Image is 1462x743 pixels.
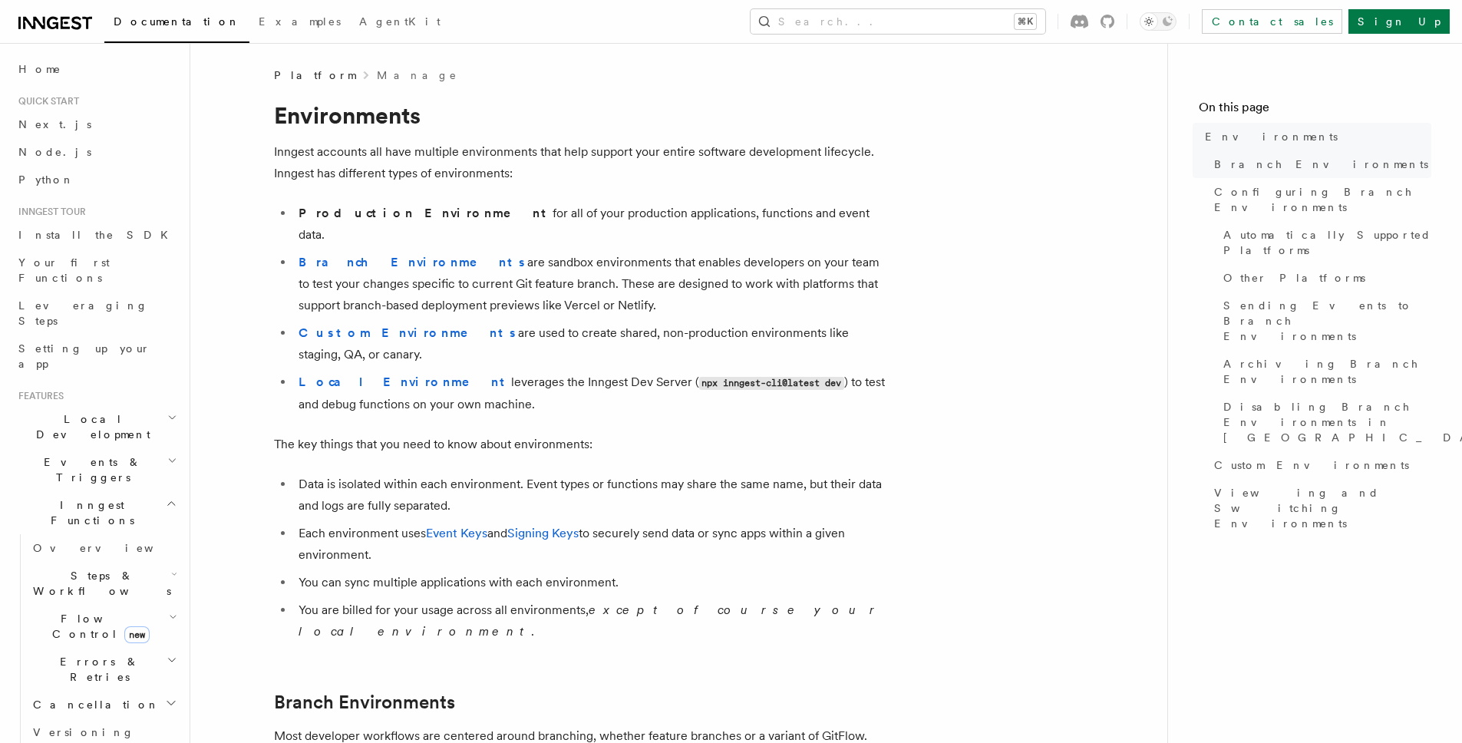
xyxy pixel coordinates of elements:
[27,691,180,718] button: Cancellation
[1205,129,1338,144] span: Environments
[274,68,355,83] span: Platform
[1208,150,1431,178] a: Branch Environments
[104,5,249,43] a: Documentation
[1217,350,1431,393] a: Archiving Branch Environments
[1348,9,1450,34] a: Sign Up
[12,335,180,378] a: Setting up your app
[1223,270,1365,286] span: Other Platforms
[27,534,180,562] a: Overview
[12,390,64,402] span: Features
[1223,356,1431,387] span: Archiving Branch Environments
[12,448,180,491] button: Events & Triggers
[377,68,458,83] a: Manage
[274,692,455,713] a: Branch Environments
[12,411,167,442] span: Local Development
[1217,221,1431,264] a: Automatically Supported Platforms
[12,497,166,528] span: Inngest Functions
[299,603,881,639] em: except of course your local environment
[18,118,91,130] span: Next.js
[18,299,148,327] span: Leveraging Steps
[33,726,134,738] span: Versioning
[12,206,86,218] span: Inngest tour
[294,322,888,365] li: are used to create shared, non-production environments like staging, QA, or canary.
[299,255,527,269] a: Branch Environments
[299,375,511,389] a: Local Environment
[27,611,169,642] span: Flow Control
[1217,393,1431,451] a: Disabling Branch Environments in [GEOGRAPHIC_DATA]
[751,9,1045,34] button: Search...⌘K
[426,526,487,540] a: Event Keys
[27,648,180,691] button: Errors & Retries
[1214,485,1431,531] span: Viewing and Switching Environments
[27,568,171,599] span: Steps & Workflows
[27,562,180,605] button: Steps & Workflows
[18,229,177,241] span: Install the SDK
[27,605,180,648] button: Flow Controlnew
[18,256,110,284] span: Your first Functions
[1202,9,1342,34] a: Contact sales
[124,626,150,643] span: new
[1208,451,1431,479] a: Custom Environments
[33,542,191,554] span: Overview
[1214,157,1428,172] span: Branch Environments
[1214,457,1409,473] span: Custom Environments
[12,249,180,292] a: Your first Functions
[1217,264,1431,292] a: Other Platforms
[1223,227,1431,258] span: Automatically Supported Platforms
[294,599,888,642] li: You are billed for your usage across all environments, .
[114,15,240,28] span: Documentation
[294,474,888,517] li: Data is isolated within each environment. Event types or functions may share the same name, but t...
[27,697,160,712] span: Cancellation
[27,654,167,685] span: Errors & Retries
[699,377,844,390] code: npx inngest-cli@latest dev
[294,572,888,593] li: You can sync multiple applications with each environment.
[1208,178,1431,221] a: Configuring Branch Environments
[359,15,441,28] span: AgentKit
[259,15,341,28] span: Examples
[12,221,180,249] a: Install the SDK
[12,138,180,166] a: Node.js
[12,55,180,83] a: Home
[299,206,553,220] strong: Production Environment
[12,95,79,107] span: Quick start
[1223,298,1431,344] span: Sending Events to Branch Environments
[294,252,888,316] li: are sandbox environments that enables developers on your team to test your changes specific to cu...
[18,146,91,158] span: Node.js
[299,325,518,340] a: Custom Environments
[1199,98,1431,123] h4: On this page
[18,342,150,370] span: Setting up your app
[1208,479,1431,537] a: Viewing and Switching Environments
[294,371,888,415] li: leverages the Inngest Dev Server ( ) to test and debug functions on your own machine.
[12,405,180,448] button: Local Development
[1217,292,1431,350] a: Sending Events to Branch Environments
[18,61,61,77] span: Home
[12,111,180,138] a: Next.js
[12,491,180,534] button: Inngest Functions
[1140,12,1177,31] button: Toggle dark mode
[249,5,350,41] a: Examples
[507,526,579,540] a: Signing Keys
[12,454,167,485] span: Events & Triggers
[1199,123,1431,150] a: Environments
[12,166,180,193] a: Python
[1015,14,1036,29] kbd: ⌘K
[274,101,888,129] h1: Environments
[274,434,888,455] p: The key things that you need to know about environments:
[12,292,180,335] a: Leveraging Steps
[294,523,888,566] li: Each environment uses and to securely send data or sync apps within a given environment.
[1214,184,1431,215] span: Configuring Branch Environments
[294,203,888,246] li: for all of your production applications, functions and event data.
[274,141,888,184] p: Inngest accounts all have multiple environments that help support your entire software developmen...
[18,173,74,186] span: Python
[350,5,450,41] a: AgentKit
